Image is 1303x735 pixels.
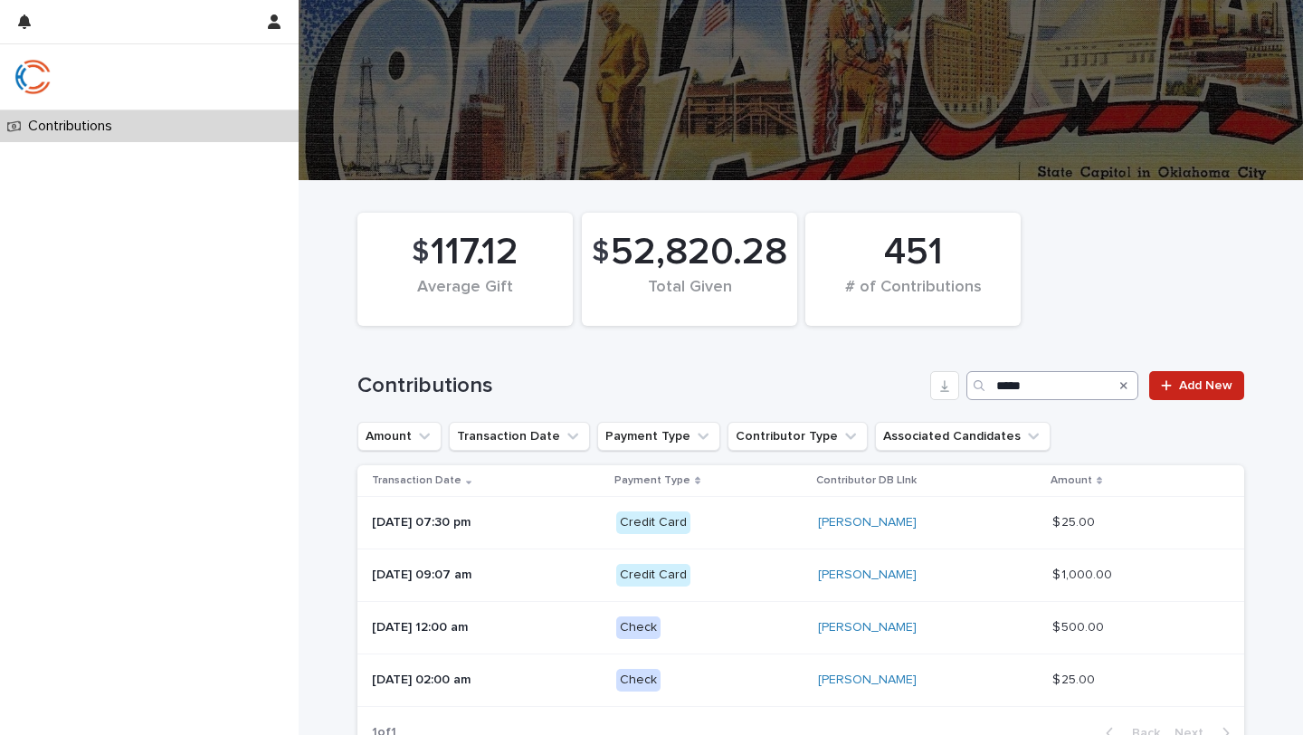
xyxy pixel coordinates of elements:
[372,471,461,491] p: Transaction Date
[357,601,1244,654] tr: [DATE] 12:00 amCheck[PERSON_NAME] $ 500.00$ 500.00
[1052,564,1116,583] p: $ 1,000.00
[966,371,1138,400] input: Search
[372,515,602,530] p: [DATE] 07:30 pm
[357,549,1244,602] tr: [DATE] 09:07 amCredit Card[PERSON_NAME] $ 1,000.00$ 1,000.00
[614,471,690,491] p: Payment Type
[357,422,442,451] button: Amount
[616,564,690,587] div: Credit Card
[1179,379,1232,392] span: Add New
[357,497,1244,549] tr: [DATE] 07:30 pmCredit Card[PERSON_NAME] $ 25.00$ 25.00
[372,620,602,635] p: [DATE] 12:00 am
[616,669,661,692] div: Check
[21,118,127,135] p: Contributions
[1051,471,1092,491] p: Amount
[1052,616,1108,635] p: $ 500.00
[818,620,917,635] a: [PERSON_NAME]
[728,422,868,451] button: Contributor Type
[372,673,602,688] p: [DATE] 02:00 am
[616,616,661,639] div: Check
[372,568,602,583] p: [DATE] 09:07 am
[357,654,1244,706] tr: [DATE] 02:00 amCheck[PERSON_NAME] $ 25.00$ 25.00
[597,422,720,451] button: Payment Type
[449,422,590,451] button: Transaction Date
[1149,371,1244,400] a: Add New
[388,278,542,316] div: Average Gift
[818,515,917,530] a: [PERSON_NAME]
[836,278,990,316] div: # of Contributions
[611,230,787,275] span: 52,820.28
[431,230,518,275] span: 117.12
[836,230,990,275] div: 451
[816,471,917,491] p: Contributor DB LInk
[613,278,766,316] div: Total Given
[1052,669,1099,688] p: $ 25.00
[412,235,429,270] span: $
[875,422,1051,451] button: Associated Candidates
[592,235,609,270] span: $
[1052,511,1099,530] p: $ 25.00
[818,568,917,583] a: [PERSON_NAME]
[14,59,51,95] img: qJrBEDQOT26p5MY9181R
[616,511,690,534] div: Credit Card
[818,673,917,688] a: [PERSON_NAME]
[357,373,923,399] h1: Contributions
